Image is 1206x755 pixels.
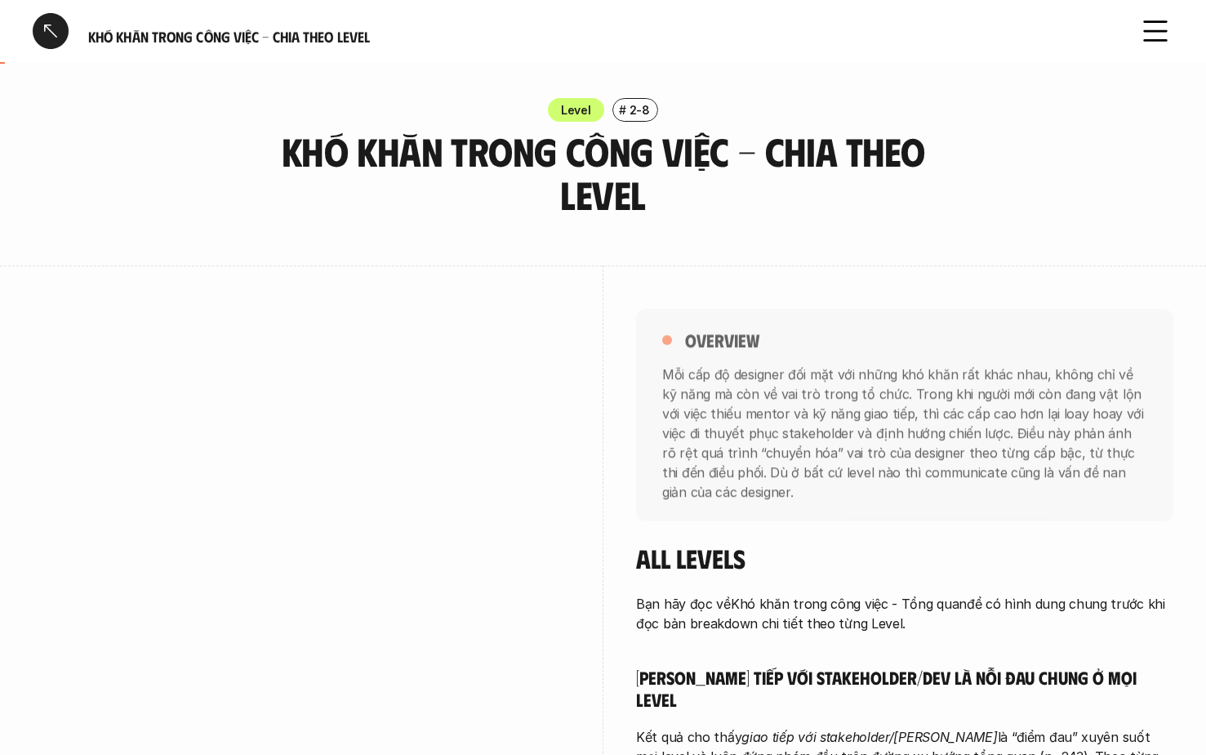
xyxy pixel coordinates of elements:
[731,596,967,612] a: Khó khăn trong công việc - Tổng quan
[636,666,1173,711] h5: [PERSON_NAME] tiếp với stakeholder/dev là nỗi đau chung ở mọi level
[741,729,997,745] em: giao tiếp với stakeholder/[PERSON_NAME]
[88,28,1118,47] h6: Khó khăn trong công việc - Chia theo Level
[619,104,626,116] h6: #
[662,364,1147,501] p: Mỗi cấp độ designer đối mặt với những khó khăn rất khác nhau, không chỉ về kỹ năng mà còn về vai ...
[636,594,1173,633] p: Bạn hãy đọc về để có hình dung chung trước khi đọc bản breakdown chi tiết theo từng Level.
[561,101,591,118] p: Level
[256,130,950,217] h3: Khó khăn trong công việc - Chia theo Level
[636,543,1173,574] h4: All Levels
[685,328,759,351] h5: overview
[630,101,650,118] p: 2-8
